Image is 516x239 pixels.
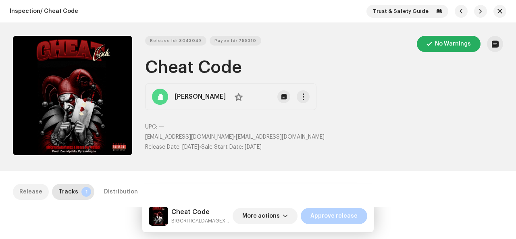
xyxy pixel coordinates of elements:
[236,134,325,140] span: [EMAIL_ADDRESS][DOMAIN_NAME]
[310,208,358,224] span: Approve release
[145,133,503,141] p: •
[242,208,280,224] span: More actions
[210,36,261,46] button: Payee Id: 755310
[171,207,229,217] h5: Cheat Code
[175,92,226,102] strong: [PERSON_NAME]
[145,36,206,46] button: Release Id: 3043049
[145,144,181,150] span: Release Date:
[145,124,157,130] span: UPC:
[145,58,503,77] h1: Cheat Code
[233,208,298,224] button: More actions
[104,184,138,200] div: Distribution
[150,33,202,49] span: Release Id: 3043049
[301,208,367,224] button: Approve release
[171,217,229,225] small: Cheat Code
[145,134,234,140] span: [EMAIL_ADDRESS][DOMAIN_NAME]
[159,124,164,130] span: —
[214,33,256,49] span: Payee Id: 755310
[149,206,168,226] img: 1e08f351-27b5-4c6a-8d2a-3b6174352de1
[145,144,201,150] span: •
[201,144,243,150] span: Sale Start Date:
[182,144,199,150] span: [DATE]
[245,144,262,150] span: [DATE]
